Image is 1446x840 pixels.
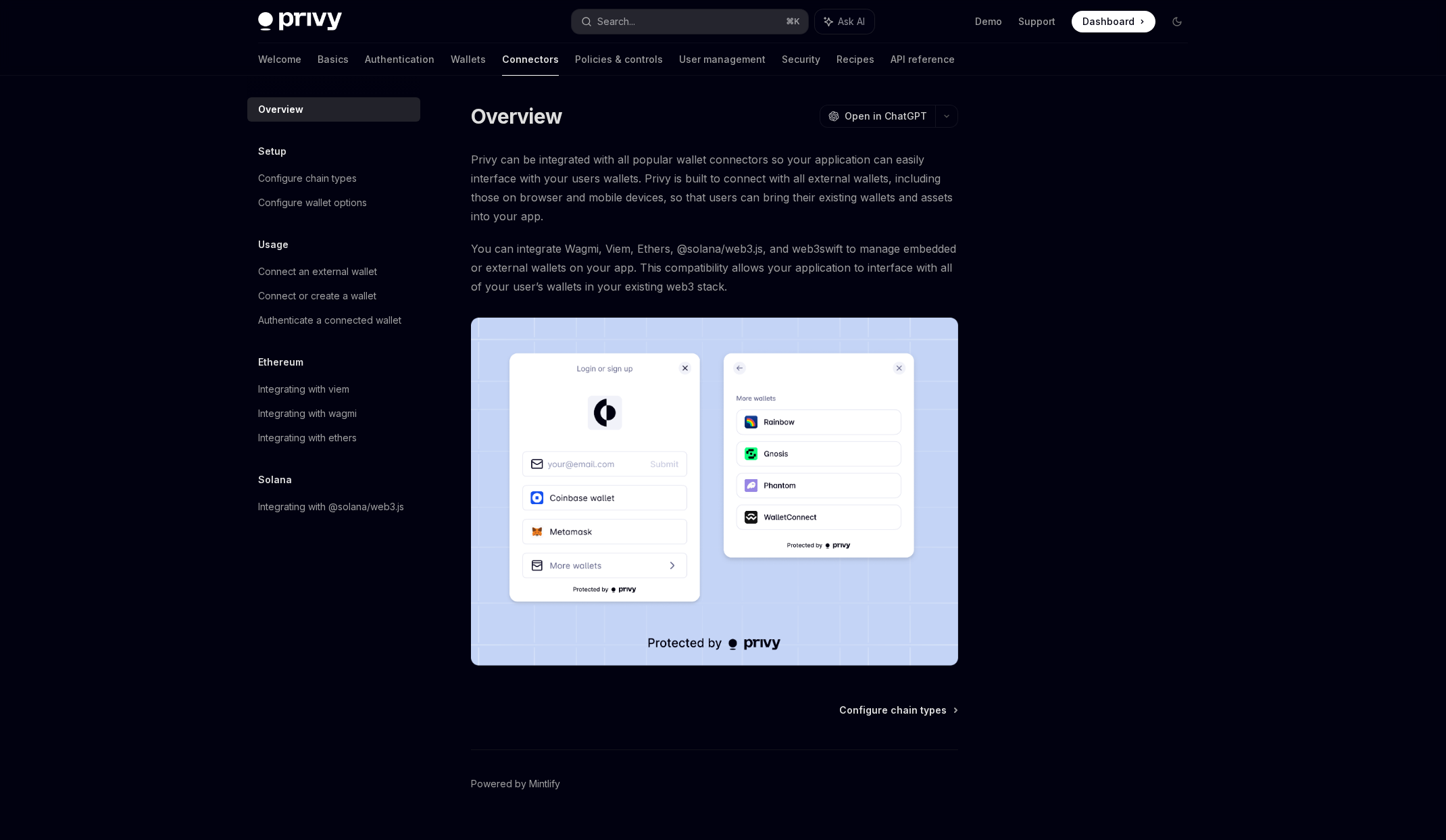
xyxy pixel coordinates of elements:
a: Demo [975,15,1002,28]
a: Integrating with ethers [247,426,420,450]
h5: Usage [258,237,289,253]
div: Integrating with wagmi [258,405,357,422]
span: Ask AI [838,15,865,28]
button: Search...⌘K [572,9,808,34]
div: Connect an external wallet [258,264,377,280]
a: Connect an external wallet [247,260,420,284]
h1: Overview [471,104,562,128]
a: Integrating with wagmi [247,401,420,426]
div: Integrating with ethers [258,430,357,446]
a: Powered by Mintlify [471,777,560,791]
a: API reference [891,43,955,76]
a: Configure chain types [839,703,957,717]
a: Configure wallet options [247,191,420,215]
h5: Solana [258,472,292,488]
span: Configure chain types [839,703,947,717]
img: Connectors3 [471,318,958,666]
span: Open in ChatGPT [845,109,927,123]
button: Open in ChatGPT [820,105,935,128]
span: You can integrate Wagmi, Viem, Ethers, @solana/web3.js, and web3swift to manage embedded or exter... [471,239,958,296]
div: Configure wallet options [258,195,367,211]
a: Support [1018,15,1055,28]
a: Integrating with @solana/web3.js [247,495,420,519]
a: Integrating with viem [247,377,420,401]
span: ⌘ K [786,16,800,27]
a: Connect or create a wallet [247,284,420,308]
a: Authenticate a connected wallet [247,308,420,332]
a: Configure chain types [247,166,420,191]
a: Recipes [837,43,874,76]
div: Integrating with viem [258,381,349,397]
a: Dashboard [1072,11,1155,32]
span: Privy can be integrated with all popular wallet connectors so your application can easily interfa... [471,150,958,226]
a: User management [679,43,766,76]
a: Policies & controls [575,43,663,76]
div: Configure chain types [258,170,357,187]
div: Search... [597,14,635,30]
div: Overview [258,101,303,118]
a: Basics [318,43,349,76]
h5: Ethereum [258,354,303,370]
a: Overview [247,97,420,122]
div: Authenticate a connected wallet [258,312,401,328]
div: Connect or create a wallet [258,288,376,304]
a: Welcome [258,43,301,76]
a: Connectors [502,43,559,76]
div: Integrating with @solana/web3.js [258,499,404,515]
span: Dashboard [1082,15,1135,28]
a: Authentication [365,43,434,76]
img: dark logo [258,12,342,31]
button: Toggle dark mode [1166,11,1188,32]
h5: Setup [258,143,286,159]
button: Ask AI [815,9,874,34]
a: Wallets [451,43,486,76]
a: Security [782,43,820,76]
